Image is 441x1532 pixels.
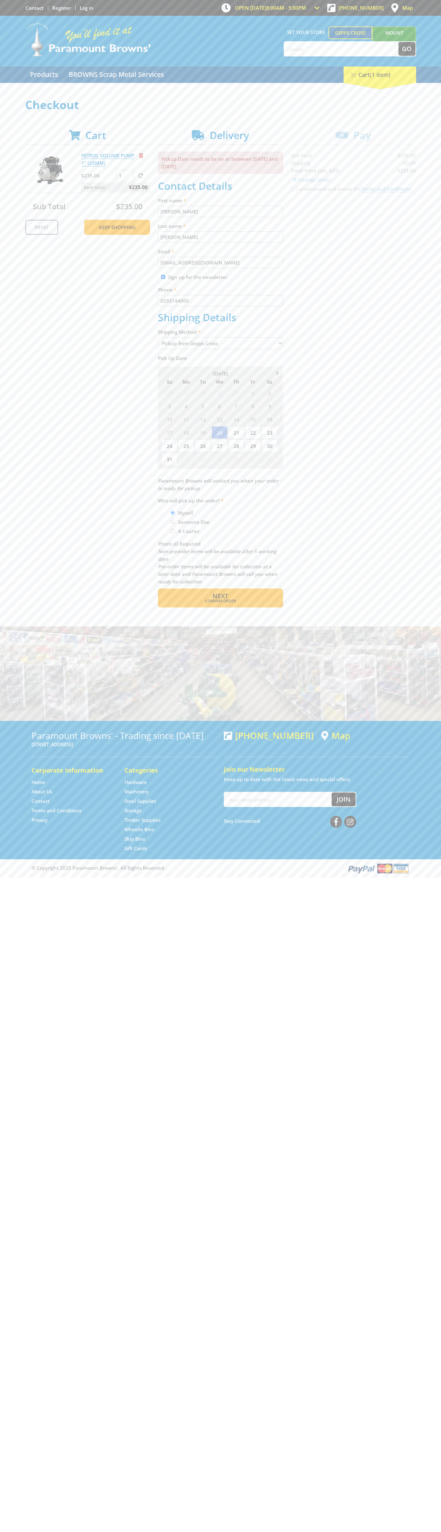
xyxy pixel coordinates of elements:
a: Go to the Storage page [125,807,142,814]
span: 27 [161,386,177,399]
h5: Join our Newsletter [224,765,410,774]
span: 19 [195,426,211,439]
span: 21 [228,426,244,439]
input: Please select who will pick up the order. [171,520,175,524]
a: Go to the Hardware page [125,779,147,786]
span: 24 [161,439,177,452]
span: 29 [195,386,211,399]
a: PETROL VOLUME PUMP 1" (25MM) [81,152,134,166]
span: 2 [262,386,278,399]
a: Go to the registration page [52,5,71,11]
span: 10 [161,413,177,426]
p: Item total: [81,183,150,192]
span: We [212,378,228,386]
button: Join [332,792,356,806]
a: Go to the Contact page [32,798,49,804]
span: 30 [262,439,278,452]
span: Sa [262,378,278,386]
em: Paramount Browns will contact you when your order is ready for pickup [158,478,278,491]
label: First name [158,197,283,204]
span: 27 [212,439,228,452]
a: Log in [80,5,93,11]
span: Fr [245,378,261,386]
label: Last name [158,222,283,230]
span: Su [161,378,177,386]
span: Delivery [210,128,249,142]
select: Please select a shipping method. [158,337,283,349]
p: [STREET_ADDRESS] [32,740,218,748]
div: Stay Connected [224,813,356,828]
a: Go to the Wheelie Bins page [125,826,154,833]
a: Remove from cart [139,152,143,159]
span: 6 [212,400,228,412]
span: 8:00am - 5:00pm [266,4,306,11]
a: Go to the Terms and Conditions page [32,807,81,814]
span: 18 [178,426,194,439]
span: 7 [228,400,244,412]
p: Pickup Date needs to be on or between [DATE] and [DATE] [158,152,283,174]
input: Please select who will pick up the order. [171,511,175,515]
div: Cart [344,67,416,83]
img: Paramount Browns' [25,22,151,57]
h5: Categories [125,766,205,775]
span: 11 [178,413,194,426]
span: 28 [178,386,194,399]
span: 29 [245,439,261,452]
span: 14 [228,413,244,426]
span: 20 [212,426,228,439]
h3: Paramount Browns' - Trading since [DATE] [32,730,218,740]
img: PETROL VOLUME PUMP 1" (25MM) [31,152,69,189]
div: ® Copyright 2025 Paramount Browns'. All Rights Reserved. [25,862,416,874]
a: Go to the Skip Bins page [125,836,145,842]
span: 23 [262,426,278,439]
input: Please enter your last name. [158,231,283,243]
a: View a map of Gepps Cross location [321,730,350,741]
p: Keep up to date with the latest news and special offers. [224,775,410,783]
span: (1 item) [370,71,391,78]
span: 4 [228,453,244,465]
a: Go to the Contact page [26,5,44,11]
input: Search [284,42,398,56]
span: 2 [195,453,211,465]
h1: Checkout [25,99,416,111]
span: 12 [195,413,211,426]
button: Go [398,42,415,56]
input: Please select who will pick up the order. [171,529,175,533]
div: [PHONE_NUMBER] [224,730,314,740]
span: 1 [178,453,194,465]
label: Myself [176,508,195,518]
a: Go to the About Us page [32,788,52,795]
a: Go to the Privacy page [32,817,48,823]
span: Th [228,378,244,386]
label: Someone Else [176,517,212,527]
label: Shipping Method [158,328,283,336]
span: 31 [228,386,244,399]
input: Please enter your telephone number. [158,295,283,306]
span: $235.00 [116,201,142,212]
span: 22 [245,426,261,439]
span: 31 [161,453,177,465]
span: $235.00 [129,183,148,192]
input: Please enter your email address. [158,257,283,268]
em: Photo ID Required. Non-preorder items will be available after 5 working days Pre-order items will... [158,541,277,585]
span: 9 [262,400,278,412]
a: Go to the Steel Supplies page [125,798,156,804]
span: 1 [245,386,261,399]
a: Go to the BROWNS Scrap Metal Services page [64,67,169,83]
a: Gepps Cross [328,26,372,39]
span: 3 [212,453,228,465]
span: [DATE] [213,370,228,377]
label: Who will pick up the order? [158,497,283,504]
label: Pick Up Date [158,354,283,362]
label: Sign up for the newsletter [168,274,227,280]
span: Confirm order [171,599,270,603]
img: PayPal, Mastercard, Visa accepted [347,862,410,874]
span: OPEN [DATE] [235,4,306,11]
a: Mount [PERSON_NAME] [372,26,416,50]
label: A Courier [176,526,202,537]
span: 5 [195,400,211,412]
a: Print [25,220,58,235]
span: 8 [245,400,261,412]
p: $235.00 [81,172,115,179]
h2: Contact Details [158,180,283,192]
